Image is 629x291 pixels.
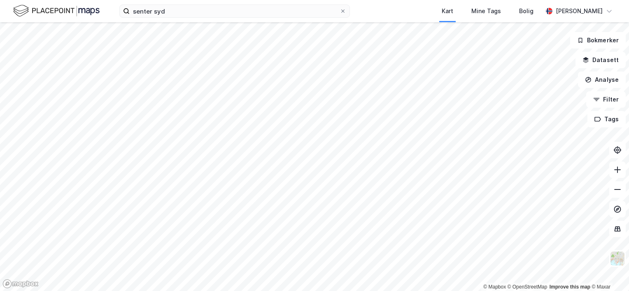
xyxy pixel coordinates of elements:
[442,6,453,16] div: Kart
[586,91,626,108] button: Filter
[508,284,547,290] a: OpenStreetMap
[588,252,629,291] div: Kontrollprogram for chat
[519,6,533,16] div: Bolig
[587,111,626,127] button: Tags
[570,32,626,48] button: Bokmerker
[578,72,626,88] button: Analyse
[575,52,626,68] button: Datasett
[483,284,506,290] a: Mapbox
[130,5,340,17] input: Søk på adresse, matrikkel, gårdeiere, leietakere eller personer
[550,284,590,290] a: Improve this map
[610,251,625,266] img: Z
[13,4,100,18] img: logo.f888ab2527a4732fd821a326f86c7f29.svg
[2,279,39,289] a: Mapbox homepage
[471,6,501,16] div: Mine Tags
[556,6,603,16] div: [PERSON_NAME]
[588,252,629,291] iframe: Chat Widget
